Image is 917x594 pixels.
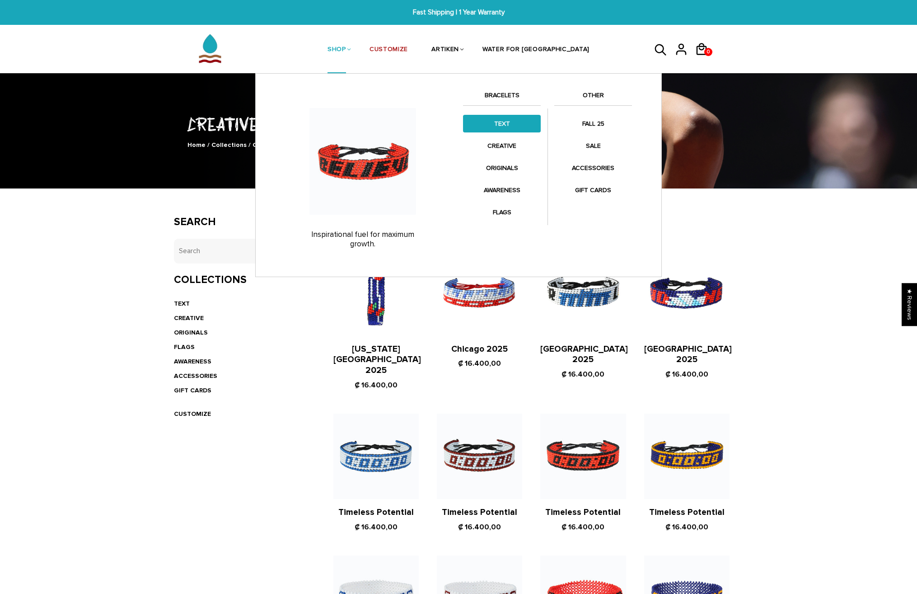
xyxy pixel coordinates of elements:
[644,344,732,365] a: [GEOGRAPHIC_DATA] 2025
[545,507,621,518] a: Timeless Potential
[174,314,204,322] a: CREATIVE
[174,358,211,365] a: AWARENESS
[207,141,210,149] span: /
[458,359,501,368] span: ₡ 16.400,00
[281,7,636,18] span: Fast Shipping | 1 Year Warranty
[174,300,190,307] a: TEXT
[174,387,211,394] a: GIFT CARDS
[174,343,195,351] a: FLAGS
[253,141,282,149] span: CREATIVE
[271,230,454,249] p: Inspirational fuel for maximum growth.
[174,112,743,136] h1: CREATIVE
[554,159,632,177] a: ACCESSORIES
[174,273,306,287] h3: Collections
[355,523,398,532] span: ₡ 16.400,00
[463,115,541,132] a: TEXT
[561,370,604,379] span: ₡ 16.400,00
[174,216,306,229] h3: Search
[174,329,208,336] a: ORIGINALS
[649,507,725,518] a: Timeless Potential
[665,523,708,532] span: ₡ 16.400,00
[705,46,712,58] span: 0
[561,523,604,532] span: ₡ 16.400,00
[554,90,632,105] a: OTHER
[554,115,632,132] a: FALL 25
[463,90,541,105] a: BRACELETS
[463,203,541,221] a: FLAGS
[248,141,251,149] span: /
[174,410,211,418] a: CUSTOMIZE
[370,26,408,74] a: CUSTOMIZE
[451,344,508,354] a: Chicago 2025
[554,137,632,155] a: SALE
[174,239,306,264] input: Search
[695,59,715,60] a: 0
[463,181,541,199] a: AWARENESS
[327,26,346,74] a: SHOP
[482,26,589,74] a: WATER FOR [GEOGRAPHIC_DATA]
[355,381,398,390] span: ₡ 16.400,00
[463,159,541,177] a: ORIGINALS
[174,372,217,380] a: ACCESSORIES
[554,181,632,199] a: GIFT CARDS
[431,26,459,74] a: ARTIKEN
[338,507,414,518] a: Timeless Potential
[902,283,917,326] div: Click to open Judge.me floating reviews tab
[187,141,206,149] a: Home
[442,507,517,518] a: Timeless Potential
[665,370,708,379] span: ₡ 16.400,00
[211,141,247,149] a: Collections
[458,523,501,532] span: ₡ 16.400,00
[463,137,541,155] a: CREATIVE
[333,344,421,376] a: [US_STATE][GEOGRAPHIC_DATA] 2025
[540,344,628,365] a: [GEOGRAPHIC_DATA] 2025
